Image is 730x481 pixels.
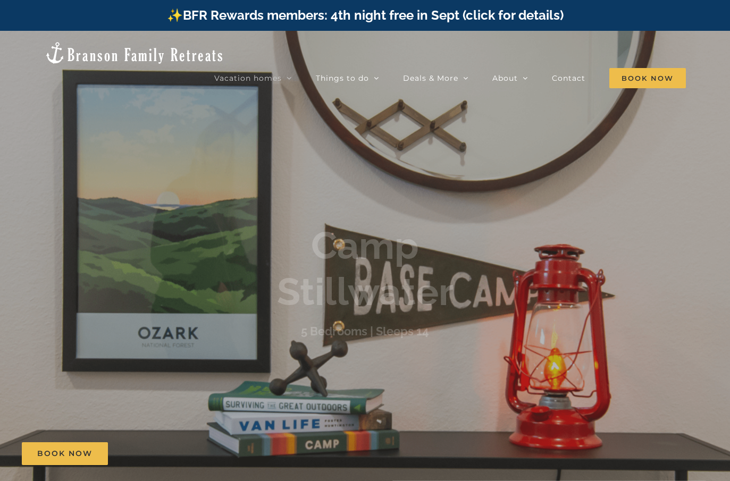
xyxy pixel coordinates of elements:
[403,74,458,82] span: Deals & More
[214,74,282,82] span: Vacation homes
[492,74,518,82] span: About
[44,41,224,65] img: Branson Family Retreats Logo
[22,442,108,465] a: Book Now
[316,67,379,89] a: Things to do
[609,68,686,88] span: Book Now
[552,74,585,82] span: Contact
[301,324,429,338] h3: 5 Bedrooms | Sleeps 14
[403,67,468,89] a: Deals & More
[214,67,292,89] a: Vacation homes
[277,223,454,314] b: Camp Stillwater
[214,67,686,89] nav: Main Menu
[552,67,585,89] a: Contact
[492,67,528,89] a: About
[37,449,93,458] span: Book Now
[316,74,369,82] span: Things to do
[167,7,564,23] a: ✨BFR Rewards members: 4th night free in Sept (click for details)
